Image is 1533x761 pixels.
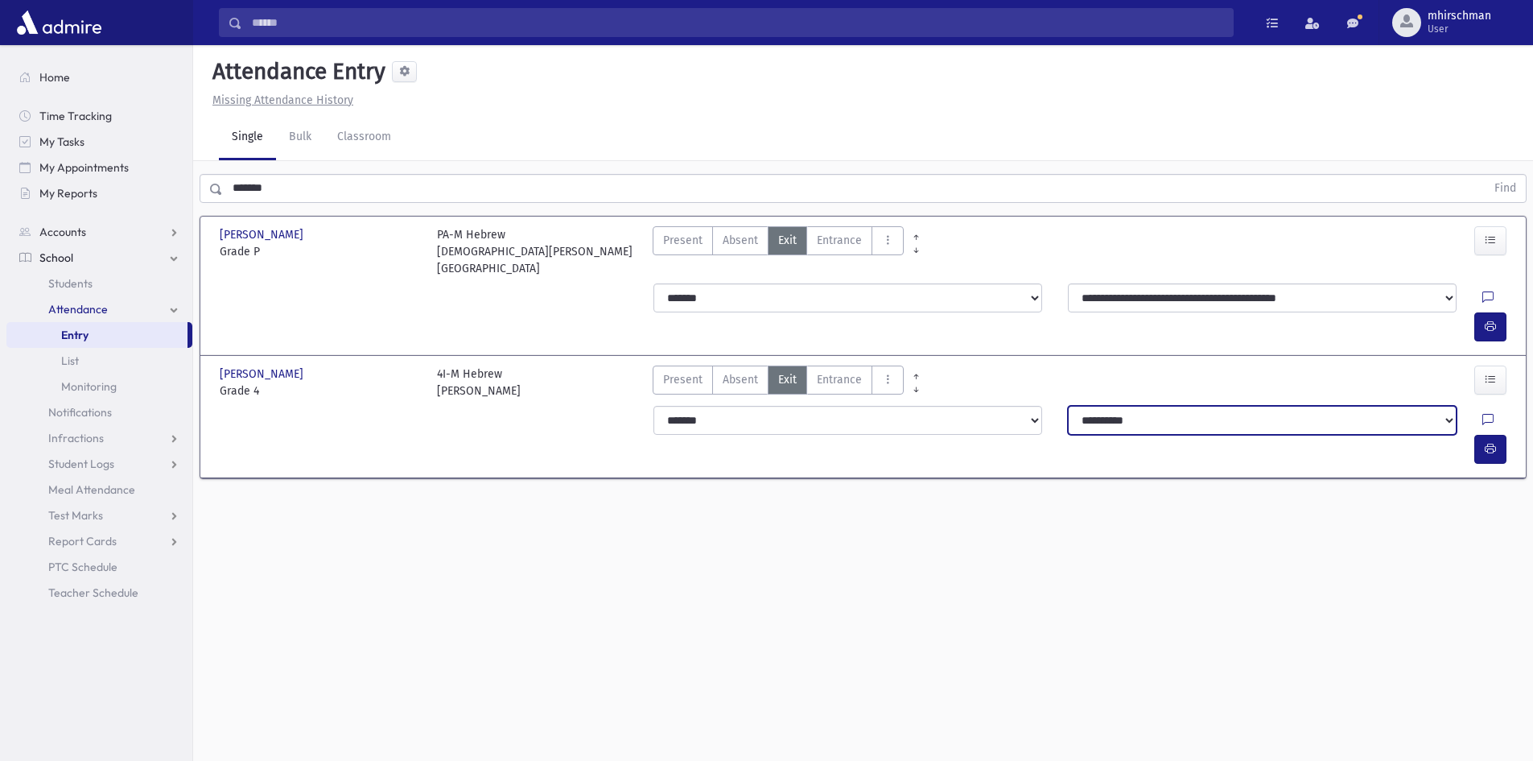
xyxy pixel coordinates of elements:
span: Entrance [817,232,862,249]
span: Attendance [48,302,108,316]
a: Accounts [6,219,192,245]
a: Bulk [276,115,324,160]
span: PTC Schedule [48,560,117,574]
a: Entry [6,322,188,348]
a: My Tasks [6,129,192,155]
a: Missing Attendance History [206,93,353,107]
span: My Tasks [39,134,84,149]
a: List [6,348,192,374]
span: Students [48,276,93,291]
a: Teacher Schedule [6,580,192,606]
span: Home [39,70,70,85]
a: My Reports [6,180,192,206]
span: My Reports [39,186,97,201]
span: mhirschman [1428,10,1491,23]
a: Report Cards [6,528,192,554]
span: Accounts [39,225,86,239]
div: 4I-M Hebrew [PERSON_NAME] [437,366,521,399]
span: Student Logs [48,457,114,471]
span: Test Marks [48,508,103,523]
span: Teacher Schedule [48,585,138,600]
a: Test Marks [6,503,192,528]
a: My Appointments [6,155,192,180]
span: Absent [723,232,758,249]
a: Meal Attendance [6,477,192,503]
span: Exit [778,232,797,249]
span: Absent [723,371,758,388]
span: Grade P [220,243,421,260]
div: AttTypes [653,226,904,277]
span: My Appointments [39,160,129,175]
span: Report Cards [48,534,117,548]
span: Entrance [817,371,862,388]
span: Monitoring [61,379,117,394]
a: Time Tracking [6,103,192,129]
u: Missing Attendance History [212,93,353,107]
a: Notifications [6,399,192,425]
a: Attendance [6,296,192,322]
a: Student Logs [6,451,192,477]
span: Grade 4 [220,383,421,399]
div: AttTypes [653,366,904,399]
div: PA-M Hebrew [DEMOGRAPHIC_DATA][PERSON_NAME][GEOGRAPHIC_DATA] [437,226,638,277]
img: AdmirePro [13,6,105,39]
a: PTC Schedule [6,554,192,580]
span: Time Tracking [39,109,112,123]
span: Present [663,232,703,249]
span: Notifications [48,405,112,420]
span: User [1428,23,1491,35]
a: Students [6,271,192,296]
a: Infractions [6,425,192,451]
span: Infractions [48,431,104,445]
button: Find [1485,175,1526,202]
span: Meal Attendance [48,482,135,497]
span: [PERSON_NAME] [220,366,307,383]
a: Single [219,115,276,160]
a: Monitoring [6,374,192,399]
span: Present [663,371,703,388]
span: [PERSON_NAME] [220,226,307,243]
h5: Attendance Entry [206,58,385,85]
a: Classroom [324,115,404,160]
a: Home [6,64,192,90]
span: List [61,354,79,368]
span: School [39,250,73,265]
input: Search [242,8,1233,37]
span: Entry [61,328,89,342]
span: Exit [778,371,797,388]
a: School [6,245,192,271]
